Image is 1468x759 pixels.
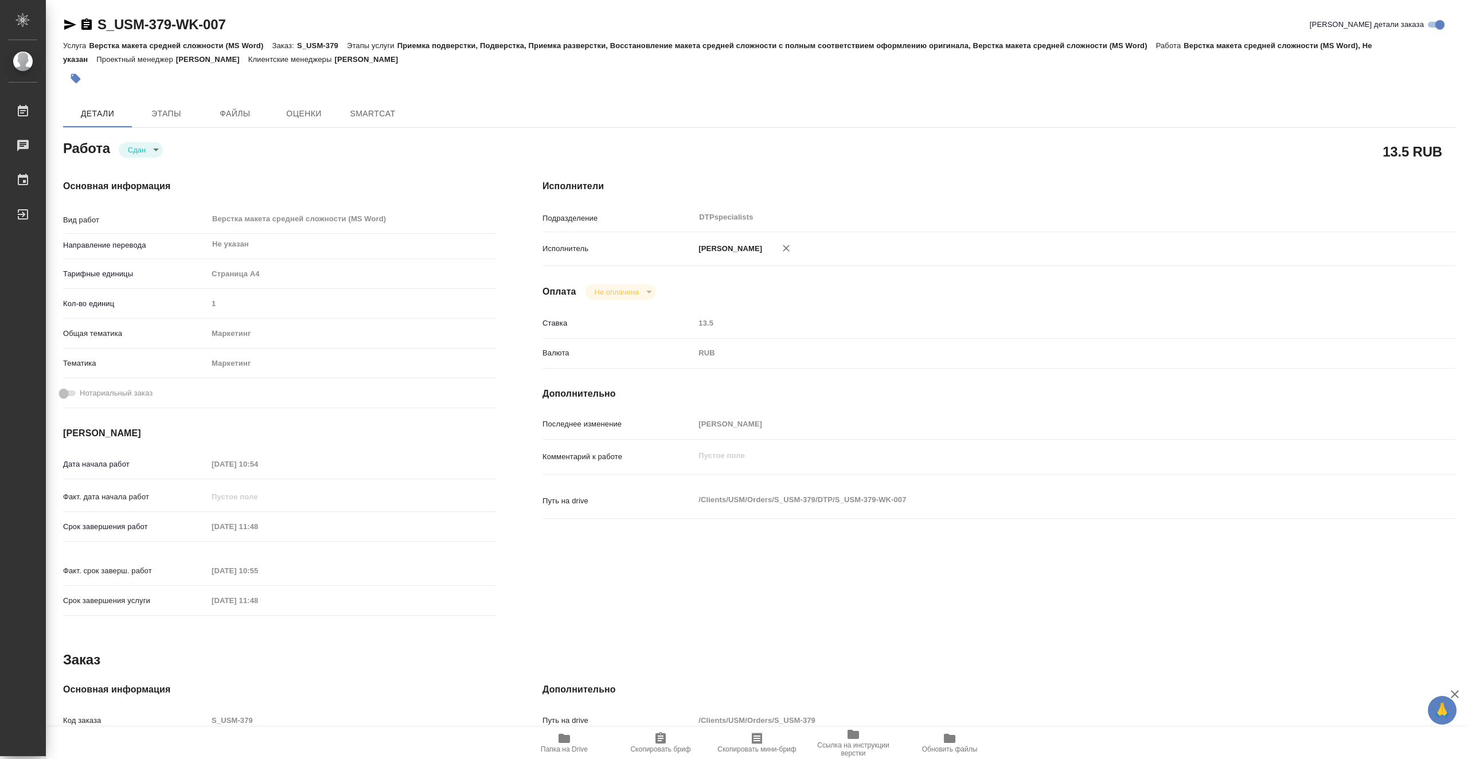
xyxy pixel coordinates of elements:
p: Этапы услуги [347,41,397,50]
p: [PERSON_NAME] [334,55,407,64]
textarea: /Clients/USM/Orders/S_USM-379/DTP/S_USM-379-WK-007 [694,490,1379,510]
input: Пустое поле [208,562,308,579]
span: [PERSON_NAME] детали заказа [1310,19,1424,30]
input: Пустое поле [208,456,308,472]
span: Нотариальный заказ [80,388,153,399]
div: Маркетинг [208,324,497,343]
p: Проектный менеджер [96,55,175,64]
p: Заказ: [272,41,296,50]
p: Факт. срок заверш. работ [63,565,208,577]
p: Исполнитель [542,243,694,255]
p: Путь на drive [542,715,694,726]
h2: 13.5 RUB [1383,142,1442,161]
span: Папка на Drive [541,745,588,753]
p: S_USM-379 [297,41,347,50]
h4: [PERSON_NAME] [63,427,497,440]
p: Комментарий к работе [542,451,694,463]
p: Вид работ [63,214,208,226]
p: Валюта [542,347,694,359]
p: [PERSON_NAME] [176,55,248,64]
input: Пустое поле [208,518,308,535]
input: Пустое поле [694,712,1379,729]
span: Детали [70,107,125,121]
button: Скопировать бриф [612,727,709,759]
p: Код заказа [63,715,208,726]
span: SmartCat [345,107,400,121]
input: Пустое поле [208,488,308,505]
p: Последнее изменение [542,418,694,430]
span: Скопировать бриф [630,745,690,753]
span: Оценки [276,107,331,121]
div: Сдан [585,284,656,300]
p: Дата начала работ [63,459,208,470]
p: Верстка макета средней сложности (MS Word) [89,41,272,50]
input: Пустое поле [208,295,497,312]
p: Срок завершения работ [63,521,208,533]
button: Скопировать ссылку для ЯМессенджера [63,18,77,32]
h4: Дополнительно [542,387,1455,401]
button: Удалить исполнителя [774,236,799,261]
h4: Дополнительно [542,683,1455,697]
span: Ссылка на инструкции верстки [812,741,895,757]
h4: Основная информация [63,179,497,193]
button: 🙏 [1428,696,1457,725]
h4: Исполнители [542,179,1455,193]
p: Услуга [63,41,89,50]
h4: Оплата [542,285,576,299]
p: Срок завершения услуги [63,595,208,607]
span: Скопировать мини-бриф [717,745,796,753]
h2: Работа [63,137,110,158]
p: Подразделение [542,213,694,224]
button: Не оплачена [591,287,642,297]
p: Общая тематика [63,328,208,339]
p: Работа [1156,41,1184,50]
input: Пустое поле [208,592,308,609]
button: Ссылка на инструкции верстки [805,727,901,759]
p: Направление перевода [63,240,208,251]
input: Пустое поле [208,712,497,729]
p: Ставка [542,318,694,329]
a: S_USM-379-WK-007 [97,17,226,32]
p: [PERSON_NAME] [694,243,762,255]
input: Пустое поле [694,315,1379,331]
p: Путь на drive [542,495,694,507]
p: Приемка подверстки, Подверстка, Приемка разверстки, Восстановление макета средней сложности с пол... [397,41,1156,50]
h2: Заказ [63,651,100,669]
span: 🙏 [1432,698,1452,722]
button: Обновить файлы [901,727,998,759]
div: Маркетинг [208,354,497,373]
button: Скопировать мини-бриф [709,727,805,759]
button: Папка на Drive [516,727,612,759]
p: Кол-во единиц [63,298,208,310]
p: Клиентские менеджеры [248,55,335,64]
button: Сдан [124,145,149,155]
p: Факт. дата начала работ [63,491,208,503]
input: Пустое поле [694,416,1379,432]
p: Тарифные единицы [63,268,208,280]
h4: Основная информация [63,683,497,697]
div: Сдан [119,142,163,158]
span: Файлы [208,107,263,121]
p: Тематика [63,358,208,369]
div: Страница А4 [208,264,497,284]
button: Скопировать ссылку [80,18,93,32]
div: RUB [694,343,1379,363]
button: Добавить тэг [63,66,88,91]
span: Обновить файлы [922,745,978,753]
span: Этапы [139,107,194,121]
